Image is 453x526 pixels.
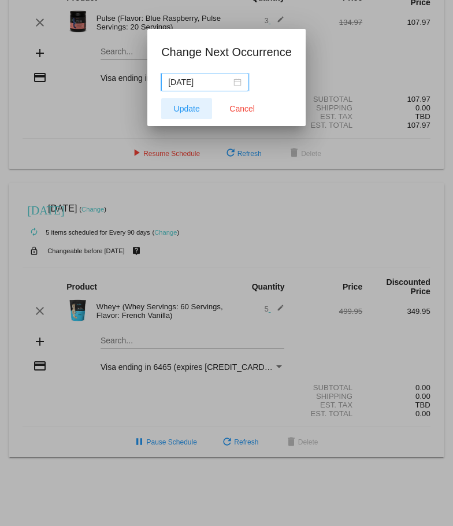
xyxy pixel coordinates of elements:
input: Select date [168,76,231,88]
span: Update [174,104,200,113]
h1: Change Next Occurrence [161,43,292,61]
button: Close dialog [217,98,268,119]
span: Cancel [229,104,255,113]
button: Update [161,98,212,119]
